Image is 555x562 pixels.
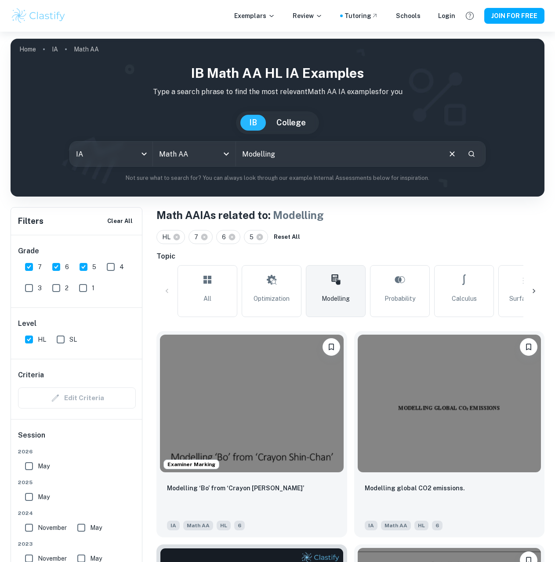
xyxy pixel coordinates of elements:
[432,521,443,530] span: 6
[234,521,245,530] span: 6
[156,230,185,244] div: HL
[194,232,202,242] span: 7
[381,521,411,530] span: Math AA
[273,209,324,221] span: Modelling
[156,251,544,262] h6: Topic
[462,8,477,23] button: Help and Feedback
[167,521,180,530] span: IA
[18,87,537,97] p: Type a search phrase to find the most relevant Math AA IA examples for you
[396,11,421,21] a: Schools
[162,232,174,242] span: HL
[217,521,231,530] span: HL
[244,230,268,244] div: 5
[18,370,44,380] h6: Criteria
[18,215,44,227] h6: Filters
[120,262,124,272] span: 4
[18,430,136,448] h6: Session
[18,246,136,256] h6: Grade
[164,460,219,468] span: Examiner Marking
[52,43,58,55] a: IA
[354,331,545,537] a: Please log in to bookmark exemplarsModelling global CO2 emissions.IAMath AAHL6
[216,230,240,244] div: 6
[452,294,477,303] span: Calculus
[90,523,102,533] span: May
[74,44,99,54] p: Math AA
[183,521,213,530] span: Math AA
[18,318,136,329] h6: Level
[105,215,135,228] button: Clear All
[38,262,42,272] span: 7
[18,540,136,548] span: 2023
[38,523,67,533] span: November
[38,283,42,293] span: 3
[345,11,378,21] a: Tutoring
[250,232,258,242] span: 5
[414,521,428,530] span: HL
[222,232,230,242] span: 6
[322,294,350,303] span: Modelling
[18,63,537,83] h1: IB Math AA HL IA examples
[38,461,50,471] span: May
[18,509,136,517] span: 2024
[272,230,302,244] button: Reset All
[236,142,440,166] input: E.g. modelling a logo, player arrangements, shape of an egg...
[156,331,347,537] a: Examiner MarkingPlease log in to bookmark exemplarsModelling ‘Bo’ from ‘Crayon Shin-Chan’IAMath A...
[268,115,315,131] button: College
[464,146,479,161] button: Search
[92,262,96,272] span: 5
[385,294,415,303] span: Probability
[189,230,213,244] div: 7
[240,115,266,131] button: IB
[65,283,69,293] span: 2
[365,483,465,493] p: Modelling global CO2 emissions.
[444,146,461,162] button: Clear
[18,448,136,456] span: 2026
[38,492,50,502] span: May
[520,338,537,356] button: Please log in to bookmark exemplars
[70,142,152,166] div: IA
[438,11,455,21] a: Login
[358,335,541,472] img: Math AA IA example thumbnail: Modelling global CO2 emissions.
[254,294,290,303] span: Optimization
[18,478,136,486] span: 2025
[293,11,323,21] p: Review
[18,387,136,409] div: Criteria filters are unavailable when searching by topic
[323,338,340,356] button: Please log in to bookmark exemplars
[38,335,46,344] span: HL
[203,294,211,303] span: All
[167,483,304,493] p: Modelling ‘Bo’ from ‘Crayon Shin-Chan’
[365,521,377,530] span: IA
[18,174,537,182] p: Not sure what to search for? You can always look through our example Internal Assessments below f...
[11,39,544,197] img: profile cover
[11,7,66,25] img: Clastify logo
[92,283,94,293] span: 1
[234,11,275,21] p: Exemplars
[65,262,69,272] span: 6
[484,8,544,24] button: JOIN FOR FREE
[160,335,344,472] img: Math AA IA example thumbnail: Modelling ‘Bo’ from ‘Crayon Shin-Chan’
[220,148,232,160] button: Open
[509,294,548,303] span: Surface Area
[69,335,77,344] span: SL
[156,207,544,223] h1: Math AA IAs related to:
[19,43,36,55] a: Home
